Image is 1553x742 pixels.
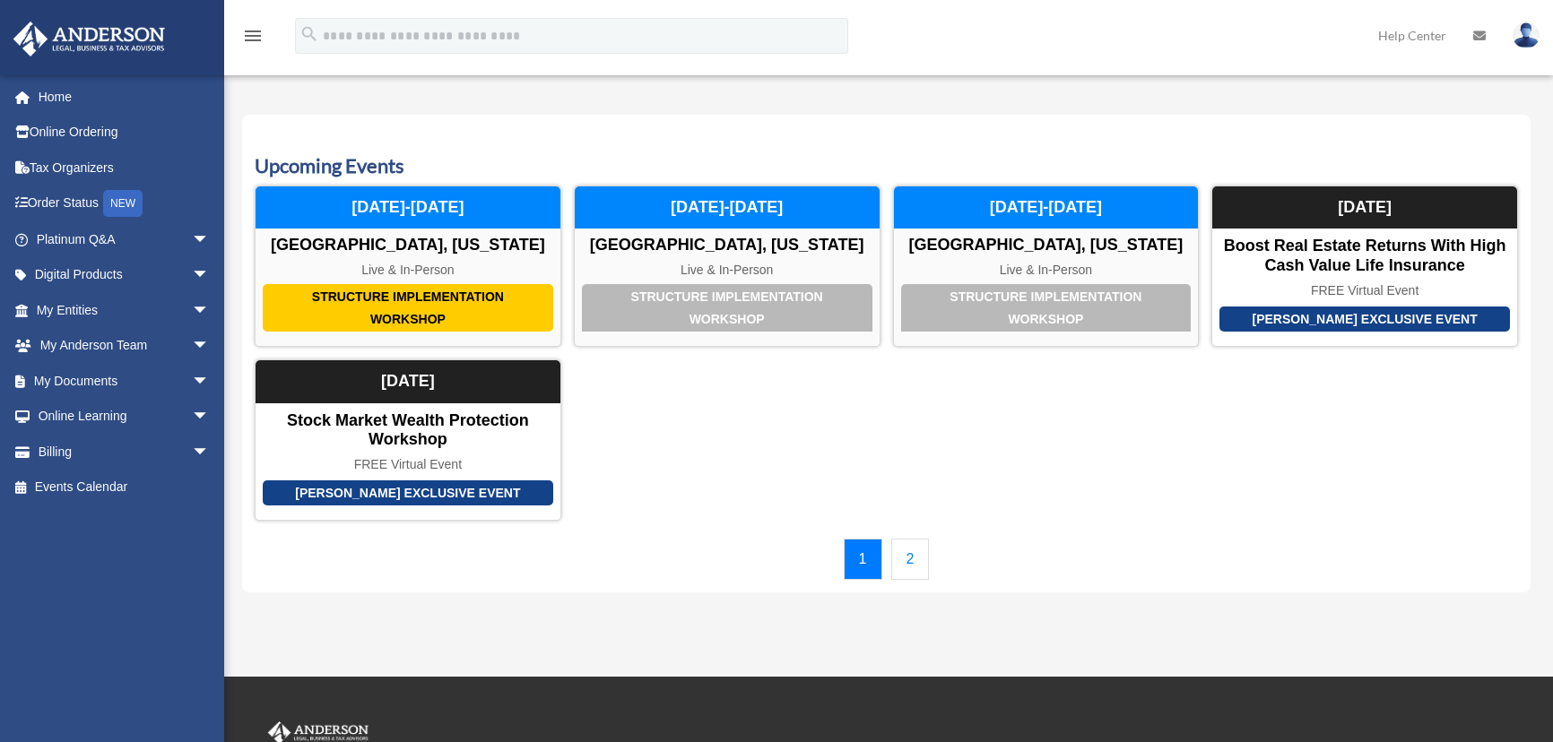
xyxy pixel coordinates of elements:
a: 1 [844,539,882,580]
span: arrow_drop_down [192,257,228,294]
a: Online Ordering [13,115,237,151]
div: [DATE]-[DATE] [894,186,1199,229]
div: [GEOGRAPHIC_DATA], [US_STATE] [575,236,880,255]
a: My Anderson Teamarrow_drop_down [13,328,237,364]
div: [DATE]-[DATE] [575,186,880,229]
div: Structure Implementation Workshop [901,284,1192,332]
span: arrow_drop_down [192,399,228,436]
a: Home [13,79,237,115]
span: arrow_drop_down [192,328,228,365]
div: [DATE] [256,360,560,403]
h3: Upcoming Events [255,152,1518,180]
div: FREE Virtual Event [256,457,560,472]
a: Structure Implementation Workshop [GEOGRAPHIC_DATA], [US_STATE] Live & In-Person [DATE]-[DATE] [893,185,1200,348]
a: Digital Productsarrow_drop_down [13,257,237,293]
a: Events Calendar [13,470,228,505]
span: arrow_drop_down [192,221,228,258]
a: My Documentsarrow_drop_down [13,363,237,399]
a: Structure Implementation Workshop [GEOGRAPHIC_DATA], [US_STATE] Live & In-Person [DATE]-[DATE] [574,185,881,348]
div: FREE Virtual Event [1212,283,1517,298]
div: Stock Market Wealth Protection Workshop [256,411,560,450]
img: User Pic [1513,22,1540,48]
div: Live & In-Person [894,263,1199,278]
div: [PERSON_NAME] Exclusive Event [263,480,553,506]
div: Live & In-Person [256,263,560,278]
span: arrow_drop_down [192,292,228,329]
div: Boost Real Estate Returns with High Cash Value Life Insurance [1212,237,1517,275]
a: 2 [891,539,930,580]
span: arrow_drop_down [192,434,228,470]
a: [PERSON_NAME] Exclusive Event Stock Market Wealth Protection Workshop FREE Virtual Event [DATE] [255,359,561,521]
a: Online Learningarrow_drop_down [13,399,237,435]
div: NEW [103,190,143,217]
div: Structure Implementation Workshop [582,284,872,332]
a: Structure Implementation Workshop [GEOGRAPHIC_DATA], [US_STATE] Live & In-Person [DATE]-[DATE] [255,185,561,348]
a: My Entitiesarrow_drop_down [13,292,237,328]
div: [DATE]-[DATE] [256,186,560,229]
span: arrow_drop_down [192,363,228,400]
div: Live & In-Person [575,263,880,278]
a: [PERSON_NAME] Exclusive Event Boost Real Estate Returns with High Cash Value Life Insurance FREE ... [1211,185,1518,348]
a: menu [242,31,264,47]
div: [GEOGRAPHIC_DATA], [US_STATE] [256,236,560,255]
div: [GEOGRAPHIC_DATA], [US_STATE] [894,236,1199,255]
a: Billingarrow_drop_down [13,434,237,470]
img: Anderson Advisors Platinum Portal [8,22,170,56]
div: [PERSON_NAME] Exclusive Event [1219,306,1510,332]
a: Order StatusNEW [13,185,237,222]
div: [DATE] [1212,186,1517,229]
div: Structure Implementation Workshop [263,284,553,332]
a: Platinum Q&Aarrow_drop_down [13,221,237,257]
a: Tax Organizers [13,150,237,185]
i: menu [242,25,264,47]
i: search [299,24,319,44]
